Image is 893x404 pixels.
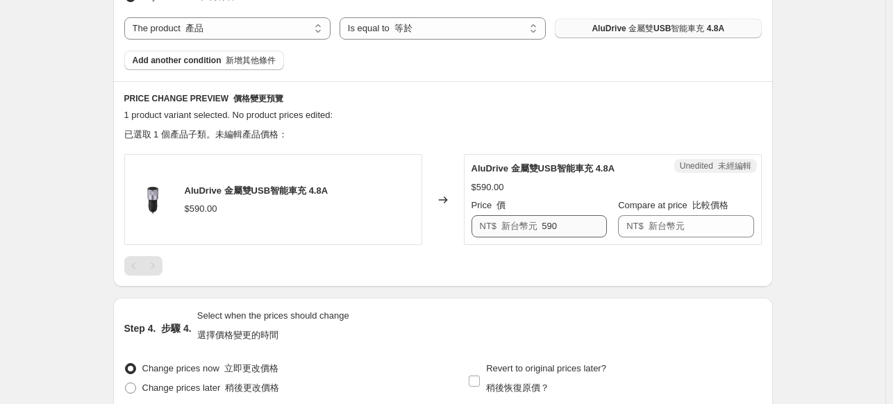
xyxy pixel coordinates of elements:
span: Add another condition [133,55,276,66]
span: Change prices later [142,382,280,393]
font: 新增其他條件 [226,56,276,65]
font: 未經編輯 [718,161,751,171]
span: NT$ [626,221,685,231]
font: 步驟 4. [161,323,192,334]
div: $590.00 [185,202,217,216]
span: AluDrive 金屬雙USB智能車充 4.8A [185,185,328,196]
button: Add another condition 新增其他條件 [124,51,285,70]
span: Revert to original prices later? [486,363,606,393]
span: 1 product variant selected. No product prices edited: [124,110,333,140]
span: NT$ [480,221,538,231]
span: AluDrive 金屬雙USB智能車充 4.8A [592,23,724,34]
font: 比較價格 [692,200,728,210]
font: 選擇價格變更的時間 [197,330,278,340]
nav: Pagination [124,256,162,276]
span: Change prices now [142,363,279,373]
img: AluDrive_1000x1000_b0743b51-6398-4a52-8cb1-4d387370e289_80x.jpg [132,179,174,221]
span: Compare at price [618,200,728,210]
button: AluDrive 金屬雙USB智能車充 4.8A [555,19,761,38]
h2: Step 4. [124,321,192,335]
font: 新台幣元 [649,221,685,231]
font: 已選取 1 個產品子類。未編輯產品價格： [124,129,287,140]
font: 稍後恢復原價？ [486,382,549,393]
div: $590.00 [471,180,504,194]
span: Unedited [680,160,751,171]
font: 價 [496,200,506,210]
span: AluDrive 金屬雙USB智能車充 4.8A [471,163,615,174]
span: Price [471,200,506,210]
font: 價格變更預覽 [233,94,283,103]
font: 立即更改價格 [224,363,278,373]
font: 稍後更改價格 [225,382,279,393]
font: 新台幣元 [501,221,537,231]
h6: PRICE CHANGE PREVIEW [124,93,762,104]
p: Select when the prices should change [197,309,349,348]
